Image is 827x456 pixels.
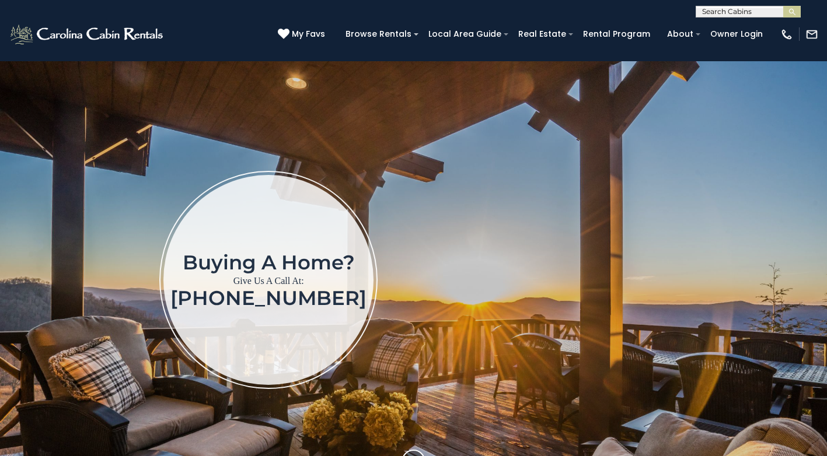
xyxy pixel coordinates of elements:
a: Owner Login [704,25,769,43]
a: Browse Rentals [340,25,417,43]
span: My Favs [292,28,325,40]
a: Real Estate [512,25,572,43]
a: [PHONE_NUMBER] [170,286,367,310]
img: phone-regular-white.png [780,28,793,41]
iframe: New Contact Form [520,122,810,437]
a: My Favs [278,28,328,41]
img: mail-regular-white.png [805,28,818,41]
p: Give Us A Call At: [170,273,367,289]
img: White-1-2.png [9,23,166,46]
a: About [661,25,699,43]
a: Local Area Guide [423,25,507,43]
a: Rental Program [577,25,656,43]
h1: Buying a home? [170,252,367,273]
